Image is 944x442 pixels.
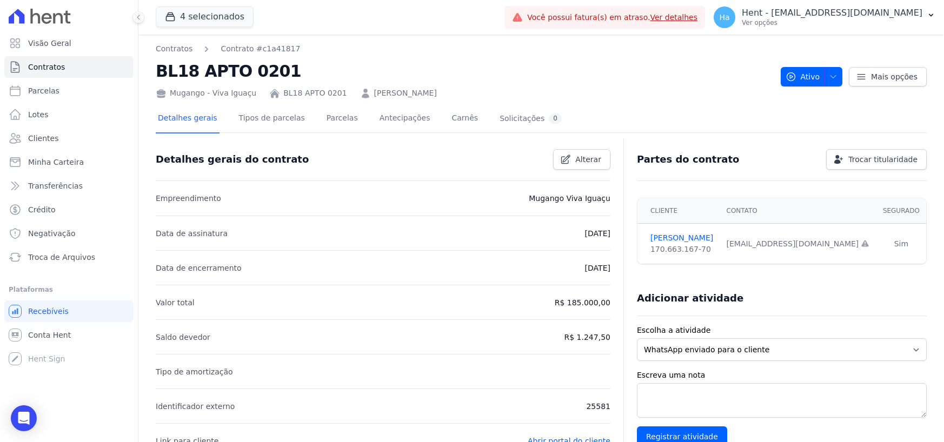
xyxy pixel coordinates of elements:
[742,18,922,27] p: Ver opções
[9,283,129,296] div: Plataformas
[705,2,944,32] button: Ha Hent - [EMAIL_ADDRESS][DOMAIN_NAME] Ver opções
[637,292,743,305] h3: Adicionar atividade
[156,153,309,166] h3: Detalhes gerais do contrato
[4,199,134,220] a: Crédito
[497,105,564,133] a: Solicitações0
[720,198,876,224] th: Contato
[28,252,95,263] span: Troca de Arquivos
[156,88,256,99] div: Mugango - Viva Iguaçu
[637,325,927,336] label: Escolha a atividade
[221,43,300,55] a: Contrato #c1a41817
[156,331,210,344] p: Saldo devedor
[585,262,610,274] p: [DATE]
[156,43,772,55] nav: Breadcrumb
[28,204,56,215] span: Crédito
[28,157,84,168] span: Minha Carteira
[28,85,59,96] span: Parcelas
[848,154,918,165] span: Trocar titularidade
[28,330,71,340] span: Conta Hent
[156,6,254,27] button: 4 selecionados
[4,56,134,78] a: Contratos
[527,12,697,23] span: Você possui fatura(s) em atraso.
[4,324,134,346] a: Conta Hent
[4,80,134,102] a: Parcelas
[781,67,843,86] button: Ativo
[742,8,922,18] p: Hent - [EMAIL_ADDRESS][DOMAIN_NAME]
[324,105,360,133] a: Parcelas
[826,149,927,170] a: Trocar titularidade
[156,59,772,83] h2: BL18 APTO 0201
[156,192,221,205] p: Empreendimento
[156,227,228,240] p: Data de assinatura
[156,43,192,55] a: Contratos
[4,223,134,244] a: Negativação
[28,109,49,120] span: Lotes
[876,198,926,224] th: Segurado
[555,296,610,309] p: R$ 185.000,00
[4,128,134,149] a: Clientes
[28,62,65,72] span: Contratos
[637,198,720,224] th: Cliente
[637,153,740,166] h3: Partes do contrato
[4,175,134,197] a: Transferências
[637,370,927,381] label: Escreva uma nota
[650,244,714,255] div: 170.663.167-70
[11,405,37,431] div: Open Intercom Messenger
[237,105,307,133] a: Tipos de parcelas
[786,67,820,86] span: Ativo
[377,105,433,133] a: Antecipações
[586,400,610,413] p: 25581
[28,306,69,317] span: Recebíveis
[156,43,300,55] nav: Breadcrumb
[553,149,610,170] a: Alterar
[719,14,729,21] span: Ha
[549,113,562,124] div: 0
[4,246,134,268] a: Troca de Arquivos
[564,331,610,344] p: R$ 1.247,50
[575,154,601,165] span: Alterar
[28,133,58,144] span: Clientes
[876,224,926,264] td: Sim
[650,13,697,22] a: Ver detalhes
[28,228,76,239] span: Negativação
[156,296,195,309] p: Valor total
[156,105,220,133] a: Detalhes gerais
[849,67,927,86] a: Mais opções
[650,232,714,244] a: [PERSON_NAME]
[500,113,562,124] div: Solicitações
[4,300,134,322] a: Recebíveis
[449,105,480,133] a: Carnês
[585,227,610,240] p: [DATE]
[4,151,134,173] a: Minha Carteira
[28,38,71,49] span: Visão Geral
[28,180,83,191] span: Transferências
[156,400,235,413] p: Identificador externo
[156,262,242,274] p: Data de encerramento
[4,104,134,125] a: Lotes
[727,238,870,250] div: [EMAIL_ADDRESS][DOMAIN_NAME]
[374,88,437,99] a: [PERSON_NAME]
[4,32,134,54] a: Visão Geral
[871,71,918,82] span: Mais opções
[283,88,347,99] a: BL18 APTO 0201
[529,192,610,205] p: Mugango Viva Iguaçu
[156,365,233,378] p: Tipo de amortização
